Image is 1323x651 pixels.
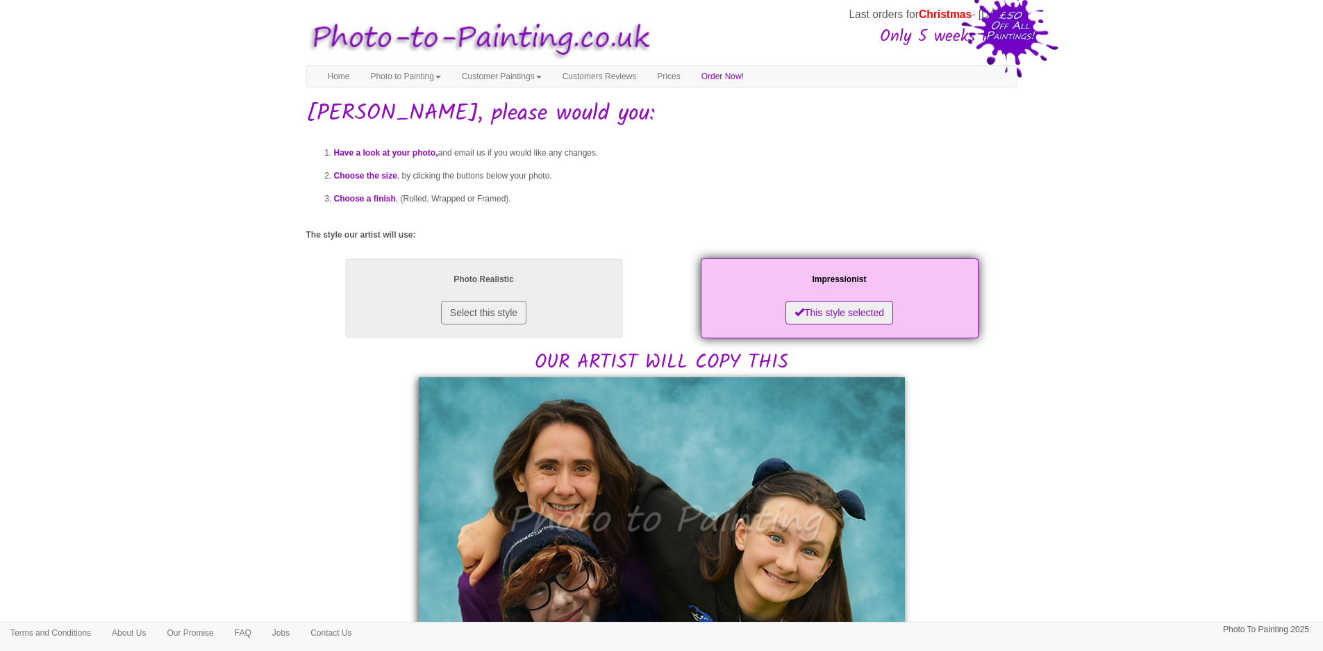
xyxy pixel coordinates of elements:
[360,66,451,87] a: Photo to Painting
[715,272,965,287] p: Impressionist
[334,165,1017,188] li: , by clicking the buttons below your photo.
[359,272,609,287] p: Photo Realistic
[101,623,156,643] a: About Us
[919,8,972,20] span: Christmas
[1223,623,1309,637] p: Photo To Painting 2025
[224,623,262,643] a: FAQ
[317,66,360,87] a: Home
[657,28,1013,46] h3: Only 5 weeks left!
[647,66,690,87] a: Prices
[262,623,300,643] a: Jobs
[785,301,893,324] button: This style selected
[299,13,655,66] img: Photo to Painting
[451,66,552,87] a: Customer Paintings
[552,66,647,87] a: Customers Reviews
[334,142,1017,165] li: and email us if you would like any changes.
[306,255,1017,374] h2: OUR ARTIST WILL COPY THIS
[334,188,1017,211] li: , (Rolled, Wrapped or Framed).
[691,66,754,87] a: Order Now!
[156,623,224,643] a: Our Promise
[334,148,438,158] span: Have a look at your photo,
[334,194,396,204] span: Choose a finish
[334,171,397,181] span: Choose the size
[300,623,362,643] a: Contact Us
[441,301,526,324] button: Select this style
[849,8,1012,20] span: Last orders for - [DATE]
[306,101,1017,126] h1: [PERSON_NAME], please would you:
[306,229,416,241] label: The style our artist will use:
